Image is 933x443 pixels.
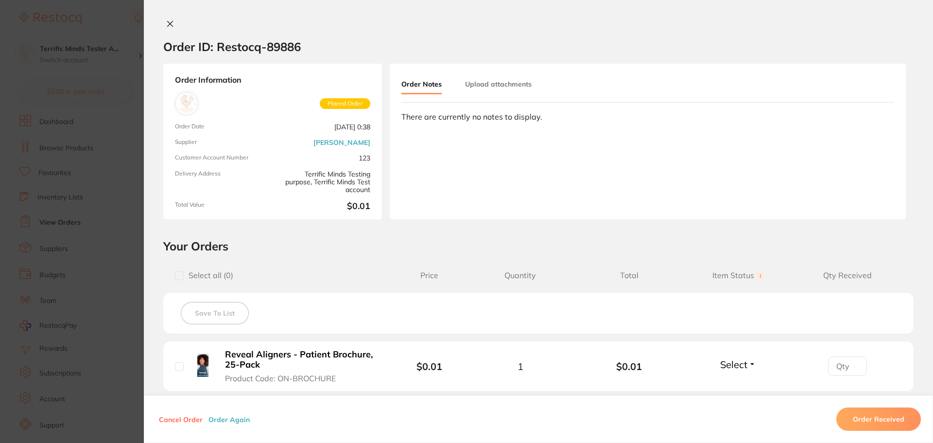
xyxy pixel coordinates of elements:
[156,415,206,424] button: Cancel Order
[393,271,466,280] span: Price
[276,201,370,212] b: $0.01
[184,271,233,280] span: Select all ( 0 )
[175,170,269,194] span: Delivery Address
[401,75,442,94] button: Order Notes
[175,139,269,146] span: Supplier
[836,408,921,431] button: Order Received
[175,123,269,131] span: Order Date
[416,360,442,372] b: $0.01
[177,94,196,113] img: Henry Schein Halas
[401,112,894,121] div: There are currently no notes to display.
[206,415,253,424] button: Order Again
[191,354,215,377] img: Reveal Aligners - Patient Brochure, 25-Pack
[181,302,249,324] button: Save To List
[163,239,914,253] h2: Your Orders
[225,374,336,383] span: Product Code: ON-BROCHURE
[720,358,747,371] span: Select
[175,75,370,84] strong: Order Information
[276,154,370,162] span: 123
[717,358,759,371] button: Select
[276,170,370,194] span: Terrific Minds Testing purpose, Terrific Minds Test account
[320,98,370,109] span: Placed Order
[313,139,370,146] a: [PERSON_NAME]
[684,271,793,280] span: Item Status
[225,350,376,370] b: Reveal Aligners - Patient Brochure, 25-Pack
[175,201,269,212] span: Total Value
[175,154,269,162] span: Customer Account Number
[828,356,867,376] input: Qty
[465,75,532,93] button: Upload attachments
[163,39,301,54] h2: Order ID: Restocq- 89886
[466,271,574,280] span: Quantity
[518,361,523,372] span: 1
[575,361,684,372] b: $0.01
[575,271,684,280] span: Total
[222,349,379,383] button: Reveal Aligners - Patient Brochure, 25-Pack Product Code: ON-BROCHURE
[793,271,902,280] span: Qty Received
[276,123,370,131] span: [DATE] 0:38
